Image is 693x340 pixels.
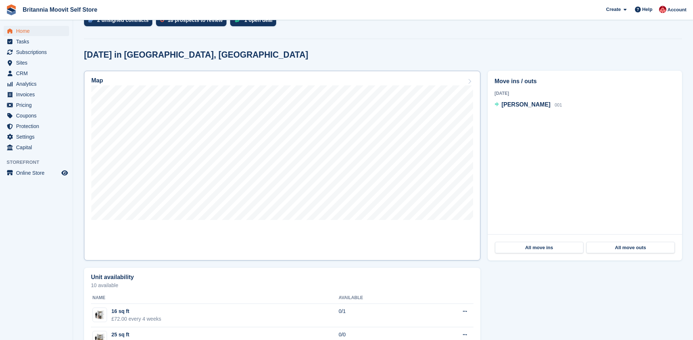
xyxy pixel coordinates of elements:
div: 18 prospects to review [168,17,223,23]
a: Map [84,71,480,260]
span: Account [667,6,686,13]
img: stora-icon-8386f47178a22dfd0bd8f6a31ec36ba5ce8667c1dd55bd0f319d3a0aa187defe.svg [6,4,17,15]
img: Jo Jopson [659,6,666,13]
a: menu [4,47,69,57]
span: Storefront [7,159,73,166]
div: 2 unsigned contracts [97,17,149,23]
a: menu [4,58,69,68]
span: Analytics [16,79,60,89]
img: contract_signature_icon-13c848040528278c33f63329250d36e43548de30e8caae1d1a13099fd9432cc5.svg [88,18,94,22]
a: menu [4,132,69,142]
span: Invoices [16,89,60,100]
div: 1 open deal [244,17,273,23]
img: prospect-51fa495bee0391a8d652442698ab0144808aea92771e9ea1ae160a38d050c398.svg [160,18,164,22]
span: [PERSON_NAME] [502,101,551,108]
span: Settings [16,132,60,142]
span: Home [16,26,60,36]
a: menu [4,68,69,78]
h2: [DATE] in [GEOGRAPHIC_DATA], [GEOGRAPHIC_DATA] [84,50,308,60]
div: [DATE] [495,90,675,97]
th: Available [339,292,422,304]
a: menu [4,168,69,178]
span: Pricing [16,100,60,110]
a: menu [4,111,69,121]
a: menu [4,79,69,89]
a: menu [4,26,69,36]
h2: Unit availability [91,274,134,281]
a: menu [4,142,69,152]
a: 18 prospects to review [156,14,230,30]
th: Name [91,292,339,304]
img: deal-1b604bf984904fb50ccaf53a9ad4b4a5d6e5aea283cecdc64d6e3604feb123c2.svg [235,18,241,23]
a: Preview store [60,169,69,177]
a: menu [4,121,69,131]
p: 10 available [91,283,473,288]
span: Create [606,6,621,13]
a: All move outs [586,242,675,254]
span: Coupons [16,111,60,121]
a: menu [4,36,69,47]
div: 25 sq ft [111,331,164,339]
a: menu [4,100,69,110]
span: 001 [555,103,562,108]
a: [PERSON_NAME] 001 [495,100,562,110]
a: 2 unsigned contracts [84,14,156,30]
span: Subscriptions [16,47,60,57]
a: menu [4,89,69,100]
a: All move ins [495,242,583,254]
span: Capital [16,142,60,152]
a: Britannia Moovit Self Store [20,4,100,16]
td: 0/1 [339,304,422,327]
span: Online Store [16,168,60,178]
img: 16%20sq%20ft.jpg [93,310,107,320]
span: Protection [16,121,60,131]
h2: Move ins / outs [495,77,675,86]
span: Sites [16,58,60,68]
span: CRM [16,68,60,78]
h2: Map [91,77,103,84]
span: Tasks [16,36,60,47]
div: £72.00 every 4 weeks [111,315,161,323]
span: Help [642,6,652,13]
a: 1 open deal [230,14,280,30]
div: 16 sq ft [111,308,161,315]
